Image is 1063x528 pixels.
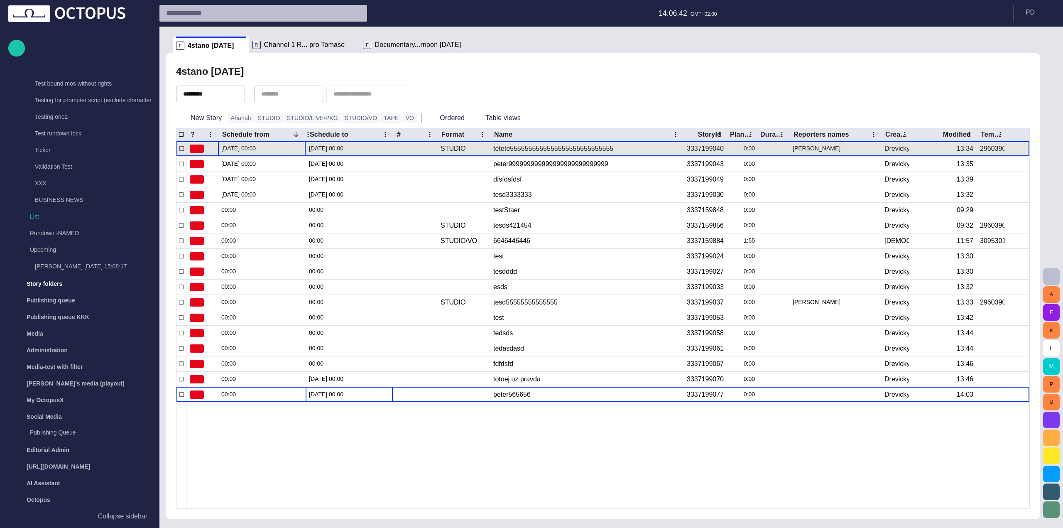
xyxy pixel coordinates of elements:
div: Drevicky [884,190,909,199]
div: Drevicky [884,375,909,384]
div: 3337199030 [687,190,724,199]
p: Publishing queue [27,296,75,305]
p: Octopus [27,496,50,504]
div: tesd55555555555555 [493,295,680,310]
div: List [13,209,151,226]
div: 00:00 [221,264,302,279]
button: Collapse sidebar [8,508,151,525]
div: 00:00 [309,356,389,371]
p: [PERSON_NAME]'s media (playout) [27,379,125,388]
div: Drevicky [884,221,909,230]
div: dfsfdsfdsf [493,172,680,187]
p: AI Assistant [27,479,60,487]
div: Plan dur [730,130,752,139]
button: ? column menu [205,129,216,140]
div: 6646446446 [493,233,680,248]
div: 00:00 [309,295,389,310]
div: peter999999999999999999999999999 [493,157,680,172]
div: 3337199049 [687,175,724,184]
div: peter565656 [493,387,680,402]
div: Vedra [884,236,909,246]
div: 0:00 [730,356,755,371]
p: Publishing Queue [30,428,134,437]
div: 1:55 [730,233,755,248]
div: 13:39 [957,175,973,184]
button: PD [1019,5,1058,20]
div: 8/23 00:00 [309,157,389,172]
div: 3337199058 [687,329,724,338]
div: 3337199061 [687,344,724,353]
button: Template column menu [994,129,1006,140]
div: 3337159848 [687,206,724,215]
button: STUDIO/LIVE/PKG [284,113,340,123]
p: F [363,41,371,49]
button: P [1043,376,1060,393]
div: tesds421454 [493,218,680,233]
div: 00:00 [221,372,302,387]
div: test [493,310,680,325]
div: Media-test with filter [8,359,151,375]
div: 8/28 00:00 [309,141,389,156]
div: 13:35 [957,160,973,169]
div: Schedule from [222,130,281,139]
div: 0:00 [730,249,755,264]
div: 2960390588 [980,221,1004,230]
div: 00:00 [309,233,389,248]
div: 0:00 [730,264,755,279]
p: Ticker [35,146,151,154]
div: 3337159884 [687,236,724,246]
button: Created by column menu [899,129,911,140]
div: 0:00 [730,310,755,325]
div: [PERSON_NAME]'s media (playout) [8,375,151,392]
div: BUSINESS NEWS [18,192,151,209]
div: 09:29 [957,206,973,215]
div: 3337199053 [687,313,724,322]
div: Format [441,130,464,139]
div: 3095301351 [980,236,1004,246]
p: Rundown -NAMED [30,229,134,237]
p: P D [1026,7,1035,17]
div: 00:00 [221,341,302,356]
button: Duration column menu [776,129,788,140]
button: Sort [290,129,302,140]
div: F4stano [DATE] [173,37,249,53]
div: 0:00 [730,141,755,156]
div: Jennings [793,295,878,310]
button: Name column menu [670,129,681,140]
p: List [30,212,151,221]
div: 13:30 [957,267,973,276]
button: U [1043,394,1060,410]
div: 8/28 00:00 [221,141,302,156]
div: Test bound mos without rights [18,76,151,93]
p: Story folders [27,280,62,288]
button: Ordered [425,111,468,125]
div: XXX [18,176,151,192]
div: 8/23 00:00 [309,172,389,187]
div: 11:57 [957,236,973,246]
div: 3337199037 [687,298,724,307]
div: 00:00 [221,233,302,248]
div: Template [981,130,1004,139]
div: Dillman [793,141,878,156]
div: esds [493,280,680,295]
div: Octopus [8,491,151,508]
div: Duration [760,130,784,139]
div: 2960390588 [980,144,1004,153]
button: Schedule from column menu [302,129,314,140]
p: Test bound mos without rights [35,79,151,88]
div: 13:32 [957,190,973,199]
div: 00:00 [221,310,302,325]
div: [URL][DOMAIN_NAME] [8,458,151,475]
div: Testing for prompter script (exclude characters) [18,93,151,109]
div: Drevicky [884,252,909,261]
div: 00:00 [221,280,302,295]
div: Drevicky [884,344,909,353]
div: 00:00 [221,249,302,264]
div: tesd3333333 [493,187,680,202]
p: Publishing queue KKK [27,313,89,321]
div: 00:00 [309,203,389,218]
div: Drevicky [884,329,909,338]
div: Created by [885,130,909,139]
div: Test rundown lock [18,126,151,142]
button: Schedule to column menu [380,129,391,140]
